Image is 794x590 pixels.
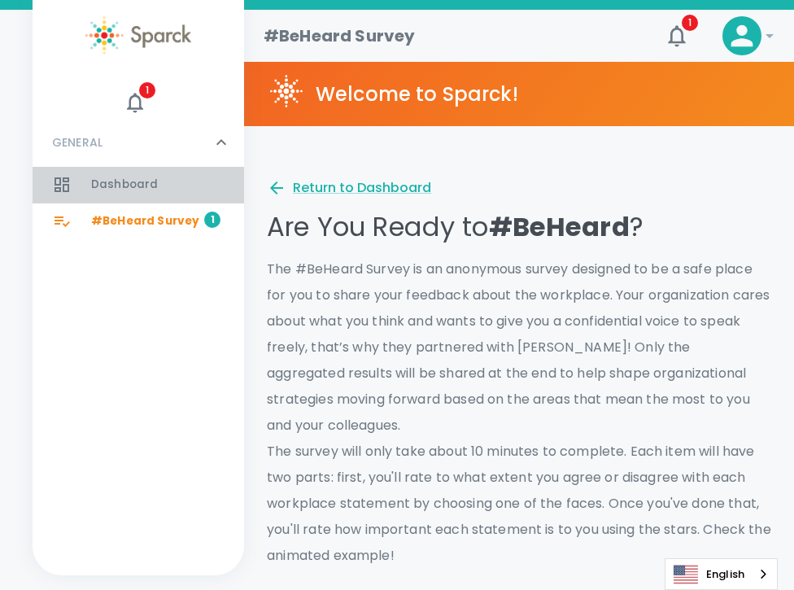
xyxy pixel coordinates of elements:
a: #BeHeard Survey1 [33,203,244,239]
aside: Language selected: English [665,558,778,590]
a: Dashboard [33,167,244,203]
div: Language [665,558,778,590]
img: Sparck logo [85,16,191,55]
button: 1 [657,16,696,55]
a: Sparck logo [33,16,244,55]
button: 1 [120,87,151,118]
a: English [665,559,777,589]
span: 1 [139,82,155,98]
h5: Welcome to Sparck! [316,81,518,107]
span: Dashboard [91,177,158,193]
span: #BeHeard [489,208,630,245]
h1: #BeHeard Survey [264,23,415,49]
span: 1 [682,15,698,31]
span: 1 [204,212,220,228]
p: The #BeHeard Survey is an anonymous survey designed to be a safe place for you to share your feed... [267,256,771,569]
img: Sparck logo [270,75,303,107]
button: Return to Dashboard [267,178,431,198]
div: GENERAL [33,167,244,246]
p: GENERAL [52,134,103,151]
span: #BeHeard Survey [91,213,199,229]
div: GENERAL [33,118,244,167]
p: Are You Ready to ? [267,211,771,243]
